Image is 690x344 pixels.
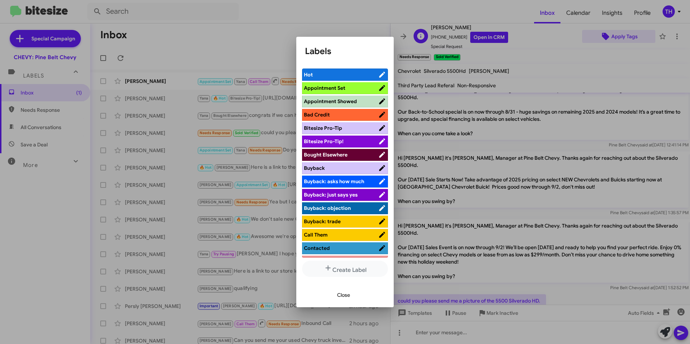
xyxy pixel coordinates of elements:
[304,191,358,198] span: Buyback: just says yes
[304,178,364,185] span: Buyback: asks how much
[337,288,350,301] span: Close
[305,45,385,57] h1: Labels
[302,261,388,277] button: Create Label
[331,288,356,301] button: Close
[304,151,348,158] span: Bought Elsewhere
[304,205,351,211] span: Buyback: objection
[304,165,325,171] span: Buyback
[304,218,341,225] span: Buyback: trade
[304,85,345,91] span: Appointment Set
[304,125,342,131] span: Bitesize Pro-Tip
[304,71,313,78] span: Hot
[304,231,328,238] span: Call Them
[304,138,344,145] span: Bitesize Pro-Tip!
[304,98,357,105] span: Appointment Showed
[304,245,330,251] span: Contacted
[304,111,330,118] span: Bad Credit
